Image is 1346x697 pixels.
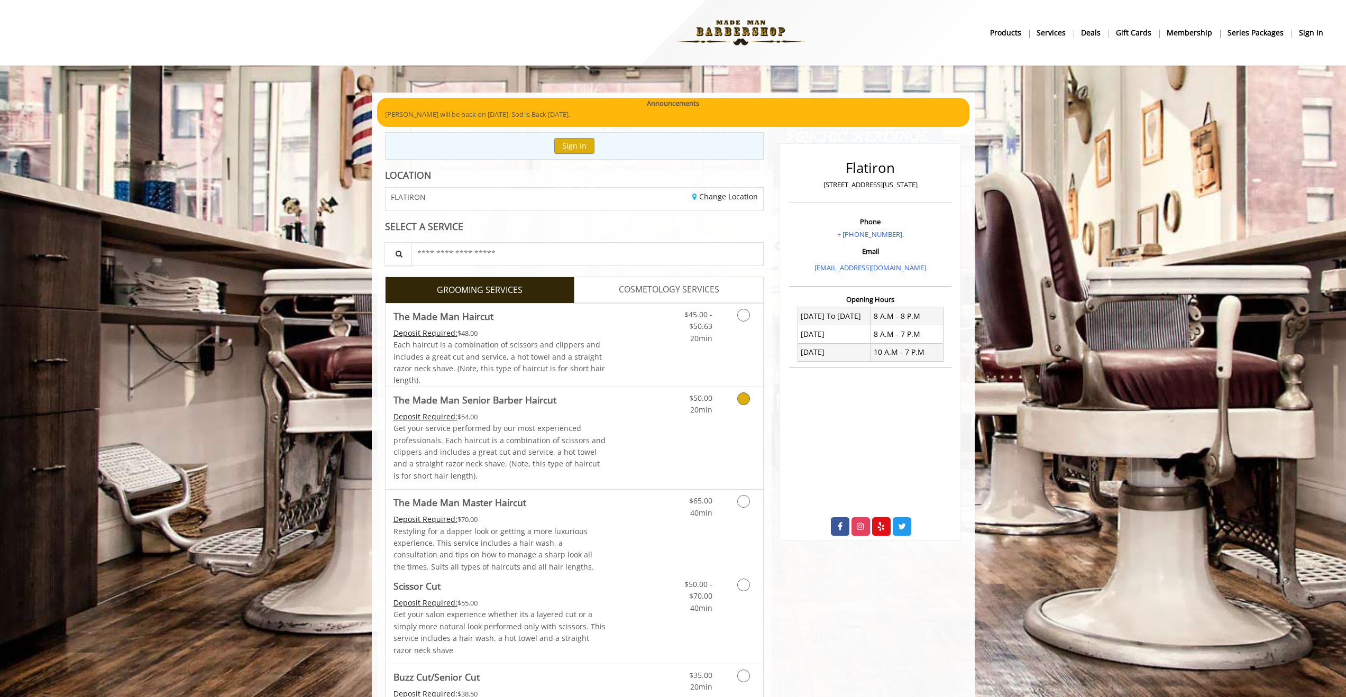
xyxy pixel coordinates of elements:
[393,526,594,572] span: Restyling for a dapper look or getting a more luxurious experience. This service includes a hair ...
[393,423,606,482] p: Get your service performed by our most experienced professionals. Each haircut is a combination o...
[871,325,944,343] td: 8 A.M - 7 P.M
[554,138,594,153] button: Sign In
[385,222,764,232] div: SELECT A SERVICE
[393,609,606,656] p: Get your salon experience whether its a layered cut or a simply more natural look performed only ...
[792,247,949,255] h3: Email
[393,411,457,421] span: This service needs some Advance to be paid before we block your appointment
[1116,27,1151,39] b: gift cards
[619,283,719,297] span: COSMETOLOGY SERVICES
[393,340,605,385] span: Each haircut is a combination of scissors and clippers and includes a great cut and service, a ho...
[393,328,457,338] span: This service needs some Advance to be paid before we block your appointment
[393,309,493,324] b: The Made Man Haircut
[837,230,904,239] a: + [PHONE_NUMBER].
[393,513,606,525] div: $70.00
[990,27,1021,39] b: products
[690,508,712,518] span: 40min
[798,307,871,325] td: [DATE] To [DATE]
[792,160,949,176] h2: Flatiron
[393,495,526,510] b: The Made Man Master Haircut
[871,307,944,325] td: 8 A.M - 8 P.M
[1292,25,1331,40] a: sign insign in
[391,193,426,201] span: FLATIRON
[1029,25,1074,40] a: ServicesServices
[393,514,457,524] span: This service needs some Advance to be paid before we block your appointment
[1220,25,1292,40] a: Series packagesSeries packages
[384,242,412,266] button: Service Search
[437,283,523,297] span: GROOMING SERVICES
[690,603,712,613] span: 40min
[393,327,606,339] div: $48.00
[814,263,926,272] a: [EMAIL_ADDRESS][DOMAIN_NAME]
[692,191,758,201] a: Change Location
[393,411,606,423] div: $54.00
[792,218,949,225] h3: Phone
[871,343,944,361] td: 10 A.M - 7 P.M
[792,179,949,190] p: [STREET_ADDRESS][US_STATE]
[684,579,712,601] span: $50.00 - $70.00
[983,25,1029,40] a: Productsproducts
[1299,27,1323,39] b: sign in
[690,682,712,692] span: 20min
[668,4,813,62] img: Made Man Barbershop logo
[1081,27,1101,39] b: Deals
[789,296,951,303] h3: Opening Hours
[647,98,699,109] b: Announcements
[393,597,606,609] div: $55.00
[684,309,712,331] span: $45.00 - $50.63
[393,392,556,407] b: The Made Man Senior Barber Haircut
[1159,25,1220,40] a: MembershipMembership
[690,405,712,415] span: 20min
[689,393,712,403] span: $50.00
[393,579,441,593] b: Scissor Cut
[1109,25,1159,40] a: Gift cardsgift cards
[689,496,712,506] span: $65.00
[798,325,871,343] td: [DATE]
[1074,25,1109,40] a: DealsDeals
[1228,27,1284,39] b: Series packages
[385,169,431,181] b: LOCATION
[798,343,871,361] td: [DATE]
[690,333,712,343] span: 20min
[1167,27,1212,39] b: Membership
[393,598,457,608] span: This service needs some Advance to be paid before we block your appointment
[393,670,480,684] b: Buzz Cut/Senior Cut
[689,670,712,680] span: $35.00
[385,109,962,120] p: [PERSON_NAME] will be back on [DATE]. Sod is Back [DATE].
[1037,27,1066,39] b: Services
